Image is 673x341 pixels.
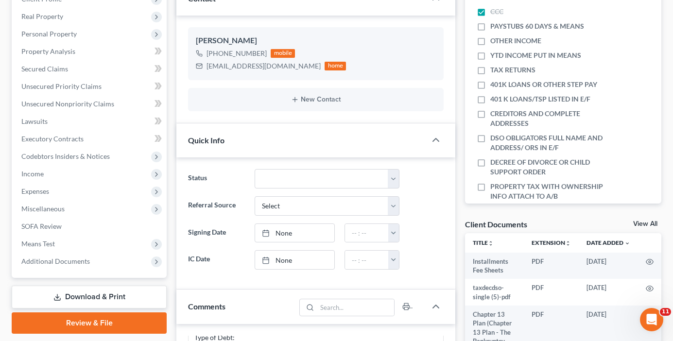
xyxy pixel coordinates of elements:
a: Titleunfold_more [473,239,494,246]
span: 11 [660,308,671,316]
input: Search... [317,299,394,316]
label: IC Date [183,250,249,270]
span: CCC [490,7,503,17]
span: Income [21,170,44,178]
i: unfold_more [488,240,494,246]
a: SOFA Review [14,218,167,235]
span: Secured Claims [21,65,68,73]
div: [EMAIL_ADDRESS][DOMAIN_NAME] [207,61,321,71]
a: Lawsuits [14,113,167,130]
span: Miscellaneous [21,205,65,213]
a: Review & File [12,312,167,334]
span: Additional Documents [21,257,90,265]
span: Expenses [21,187,49,195]
span: [PHONE_NUMBER] [207,49,267,57]
a: Executory Contracts [14,130,167,148]
span: Executory Contracts [21,135,84,143]
div: [PERSON_NAME] [196,35,436,47]
span: Unsecured Priority Claims [21,82,102,90]
a: None [255,224,335,242]
a: Unsecured Nonpriority Claims [14,95,167,113]
td: taxdecdso-single (5)-pdf [465,279,524,306]
td: [DATE] [579,279,638,306]
label: Status [183,169,249,188]
a: Property Analysis [14,43,167,60]
span: Codebtors Insiders & Notices [21,152,110,160]
a: Secured Claims [14,60,167,78]
a: Unsecured Priority Claims [14,78,167,95]
div: Client Documents [465,219,527,229]
a: Extensionunfold_more [532,239,571,246]
i: expand_more [624,240,630,246]
span: PROPERTY TAX WITH OWNERSHIP INFO ATTACH TO A/B [490,182,604,201]
input: -- : -- [345,251,389,269]
i: unfold_more [565,240,571,246]
span: TAX RETURNS [490,65,535,75]
span: Real Property [21,12,63,20]
span: PAYSTUBS 60 DAYS & MEANS [490,21,584,31]
td: Installments Fee Sheets [465,253,524,279]
span: Comments [188,302,225,311]
span: 401K LOANS OR OTHER STEP PAY [490,80,597,89]
span: Means Test [21,239,55,248]
span: Quick Info [188,136,224,145]
span: CREDITORS AND COMPLETE ADDRESSES [490,109,604,128]
span: Lawsuits [21,117,48,125]
span: Unsecured Nonpriority Claims [21,100,114,108]
a: Date Added expand_more [587,239,630,246]
span: Personal Property [21,30,77,38]
button: New Contact [196,96,436,103]
span: YTD INCOME PUT IN MEANS [490,51,581,60]
span: DSO OBLIGATORS FULL NAME AND ADDRESS/ ORS IN E/F [490,133,604,153]
a: View All [633,221,657,227]
span: SOFA Review [21,222,62,230]
div: home [325,62,346,70]
span: 401 K LOANS/TSP LISTED IN E/F [490,94,590,104]
span: DECREE OF DIVORCE OR CHILD SUPPORT ORDER [490,157,604,177]
iframe: Intercom live chat [640,308,663,331]
span: Property Analysis [21,47,75,55]
a: None [255,251,335,269]
td: PDF [524,253,579,279]
div: mobile [271,49,295,58]
label: Referral Source [183,196,249,216]
td: [DATE] [579,253,638,279]
label: Signing Date [183,223,249,243]
input: -- : -- [345,224,389,242]
td: PDF [524,279,579,306]
span: OTHER INCOME [490,36,541,46]
a: Download & Print [12,286,167,308]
